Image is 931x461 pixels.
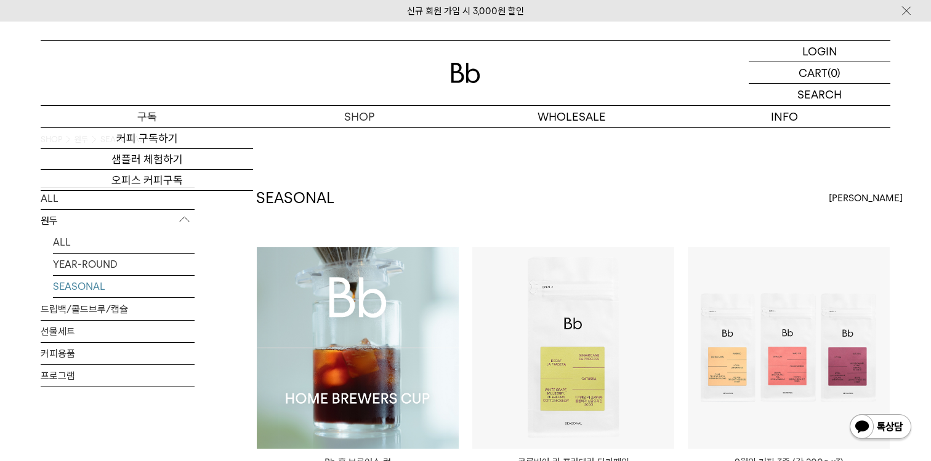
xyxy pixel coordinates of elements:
img: 콜롬비아 라 프라데라 디카페인 [472,247,674,449]
p: LOGIN [802,41,837,62]
p: CART [799,62,828,83]
a: SHOP [253,106,465,127]
p: (0) [828,62,840,83]
p: INFO [678,106,890,127]
p: WHOLESALE [465,106,678,127]
a: YEAR-ROUND [53,254,195,275]
img: 9월의 커피 3종 (각 200g x3) [688,247,890,449]
a: 오피스 커피구독 [41,170,253,191]
h2: SEASONAL [256,188,334,209]
a: 선물세트 [41,321,195,342]
a: 커피용품 [41,343,195,364]
img: 카카오톡 채널 1:1 채팅 버튼 [848,413,913,443]
a: 샘플러 체험하기 [41,149,253,170]
a: 드립백/콜드브루/캡슐 [41,299,195,320]
a: CART (0) [749,62,890,84]
span: [PERSON_NAME] [829,191,903,206]
a: 커피 구독하기 [41,128,253,149]
a: 신규 회원 가입 시 3,000원 할인 [407,6,524,17]
a: 프로그램 [41,365,195,387]
p: 원두 [41,210,195,232]
p: SEARCH [797,84,842,105]
img: Bb 홈 브루어스 컵 [257,247,459,449]
a: 구독 [41,106,253,127]
a: ALL [41,188,195,209]
a: ALL [53,231,195,253]
img: 로고 [451,63,480,83]
a: LOGIN [749,41,890,62]
a: SEASONAL [53,276,195,297]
